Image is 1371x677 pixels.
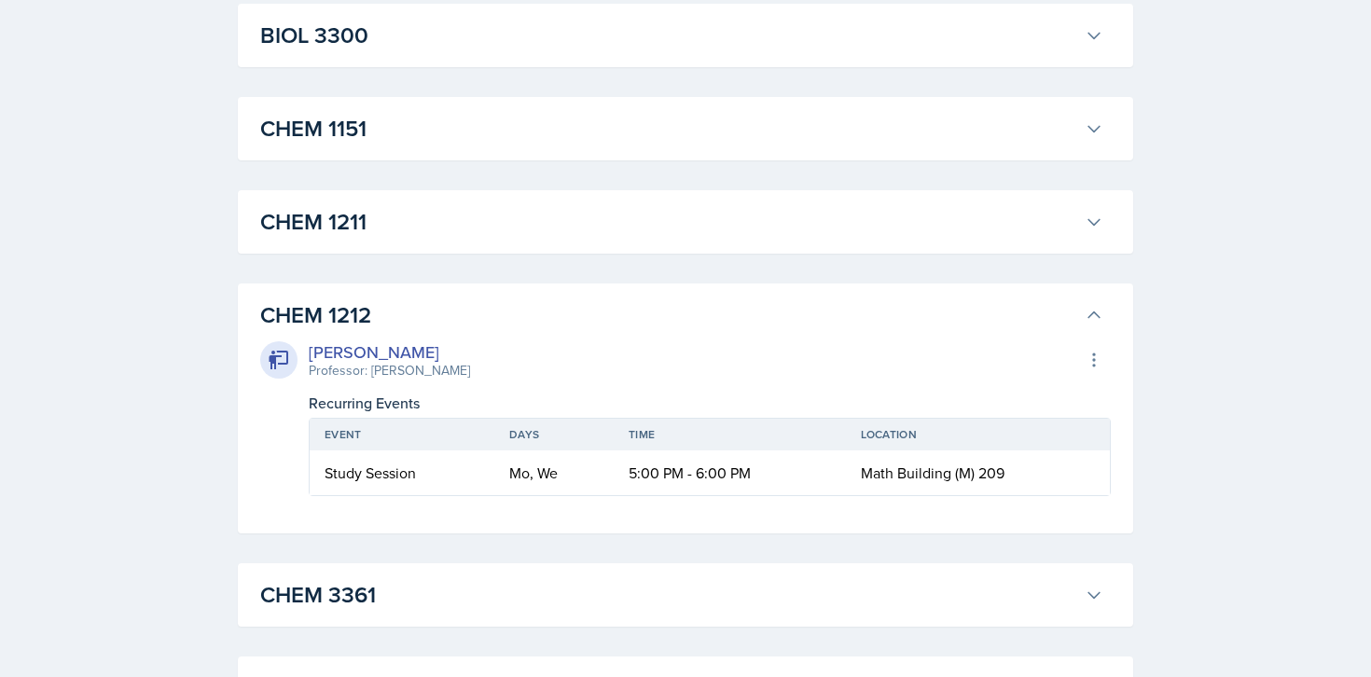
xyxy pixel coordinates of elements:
h3: CHEM 1151 [260,112,1077,145]
button: BIOL 3300 [256,15,1107,56]
td: 5:00 PM - 6:00 PM [614,450,845,495]
th: Event [310,419,494,450]
button: CHEM 3361 [256,574,1107,615]
h3: CHEM 1212 [260,298,1077,332]
button: CHEM 1151 [256,108,1107,149]
td: Mo, We [494,450,614,495]
h3: CHEM 3361 [260,578,1077,612]
button: CHEM 1212 [256,295,1107,336]
div: [PERSON_NAME] [309,339,470,365]
h3: BIOL 3300 [260,19,1077,52]
th: Location [846,419,1110,450]
th: Time [614,419,845,450]
h3: CHEM 1211 [260,205,1077,239]
button: CHEM 1211 [256,201,1107,242]
div: Professor: [PERSON_NAME] [309,361,470,380]
div: Study Session [325,462,479,484]
span: Math Building (M) 209 [861,463,1004,483]
th: Days [494,419,614,450]
div: Recurring Events [309,392,1111,414]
